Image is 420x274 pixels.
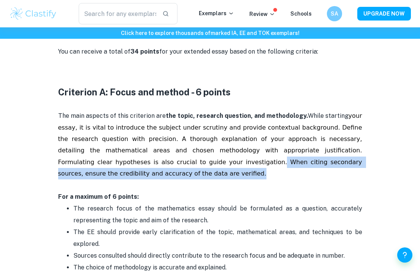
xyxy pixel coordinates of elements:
[9,6,57,21] img: Clastify logo
[357,7,411,21] button: UPGRADE NOW
[58,87,231,97] strong: Criterion A: Focus and method - 6 points
[58,193,139,200] strong: For a maximum of 6 points:
[327,6,342,21] button: SA
[73,203,362,226] p: The research focus of the mathematics essay should be formulated as a question, accurately repres...
[58,99,362,203] p: The main aspects of this criterion are While starting
[166,112,308,119] strong: the topic, research question, and methodology.
[330,10,339,18] h6: SA
[249,10,275,18] p: Review
[58,35,362,58] p: You can receive a total of for your extended essay based on the following criteria:
[397,247,412,263] button: Help and Feedback
[73,262,362,273] p: The choice of methodology is accurate and explained.
[73,250,362,261] p: Sources consulted should directly contribute to the research focus and be adequate in number.
[130,48,159,55] strong: 34 points
[290,11,312,17] a: Schools
[2,29,418,37] h6: Click here to explore thousands of marked IA, EE and TOK exemplars !
[199,9,234,17] p: Exemplars
[79,3,156,24] input: Search for any exemplars...
[73,226,362,250] p: The EE should provide early clarification of the topic, mathematical areas, and techniques to be ...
